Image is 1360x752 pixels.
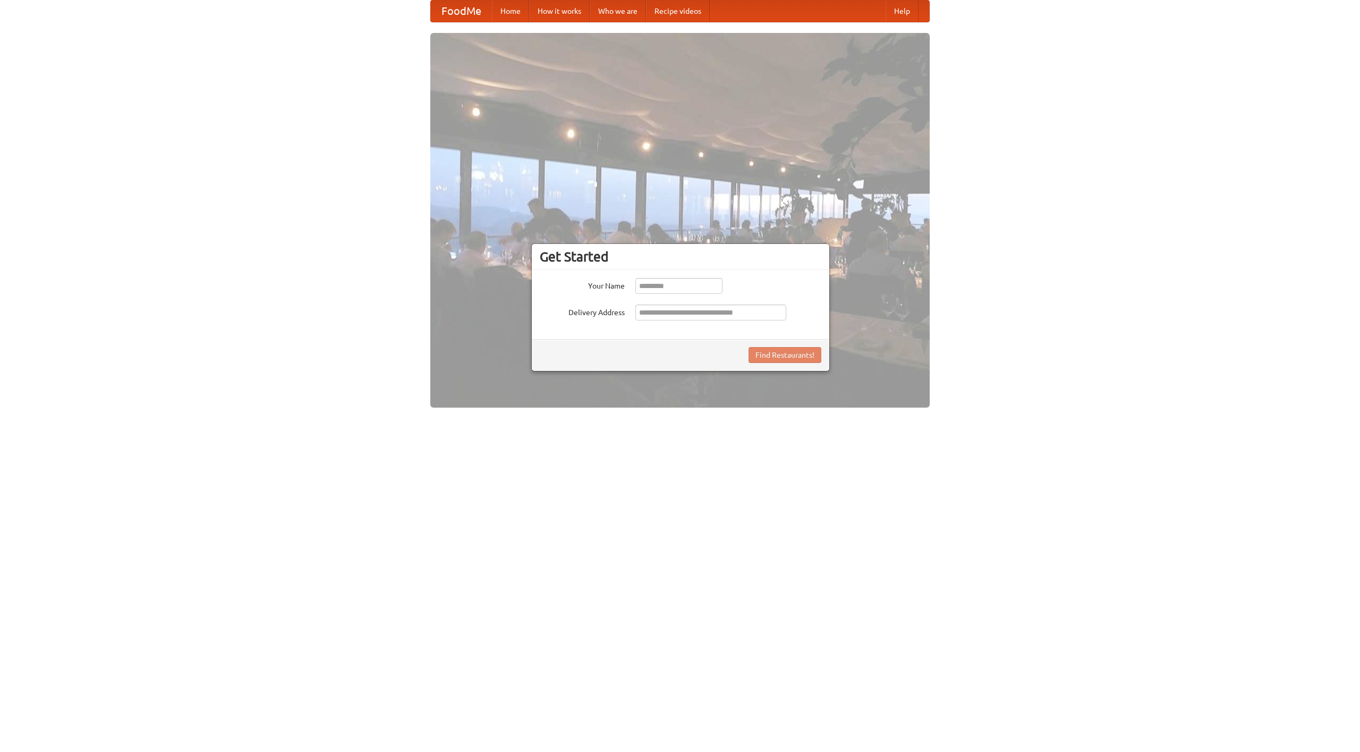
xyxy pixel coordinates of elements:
label: Your Name [540,278,625,291]
a: Home [492,1,529,22]
a: Recipe videos [646,1,710,22]
label: Delivery Address [540,305,625,318]
a: How it works [529,1,590,22]
h3: Get Started [540,249,821,265]
a: Who we are [590,1,646,22]
a: FoodMe [431,1,492,22]
a: Help [886,1,919,22]
button: Find Restaurants! [749,347,821,363]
